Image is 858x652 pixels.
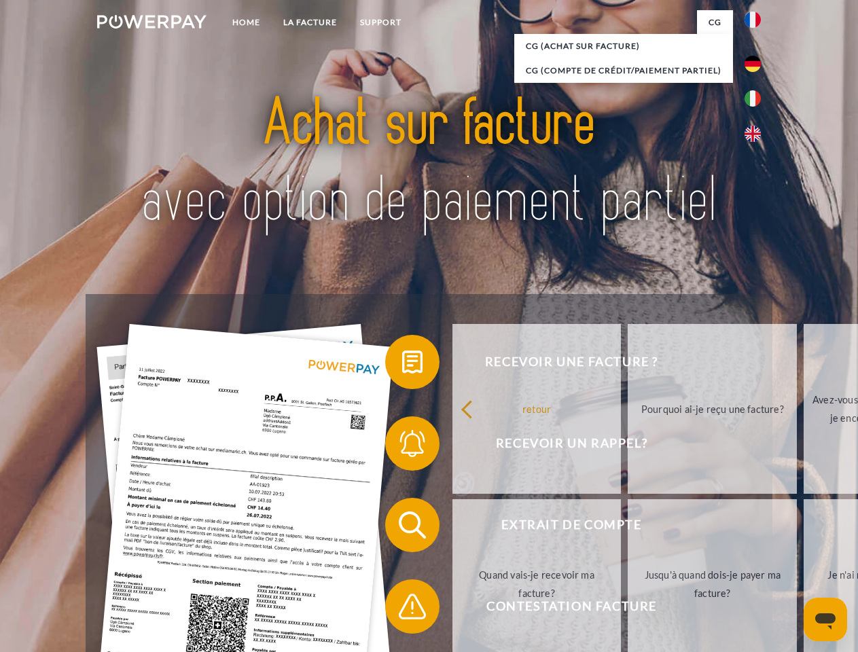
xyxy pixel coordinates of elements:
[697,10,733,35] a: CG
[461,566,613,602] div: Quand vais-je recevoir ma facture?
[804,598,847,641] iframe: Bouton de lancement de la fenêtre de messagerie
[385,498,738,552] button: Extrait de compte
[395,427,429,460] img: qb_bell.svg
[130,65,728,260] img: title-powerpay_fr.svg
[745,56,761,72] img: de
[745,90,761,107] img: it
[348,10,413,35] a: Support
[395,345,429,379] img: qb_bill.svg
[385,335,738,389] button: Recevoir une facture ?
[395,508,429,542] img: qb_search.svg
[514,58,733,83] a: CG (Compte de crédit/paiement partiel)
[221,10,272,35] a: Home
[461,399,613,418] div: retour
[514,34,733,58] a: CG (achat sur facture)
[636,566,789,602] div: Jusqu'à quand dois-je payer ma facture?
[395,590,429,623] img: qb_warning.svg
[272,10,348,35] a: LA FACTURE
[97,15,207,29] img: logo-powerpay-white.svg
[745,12,761,28] img: fr
[385,416,738,471] button: Recevoir un rappel?
[745,126,761,142] img: en
[385,579,738,634] button: Contestation Facture
[636,399,789,418] div: Pourquoi ai-je reçu une facture?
